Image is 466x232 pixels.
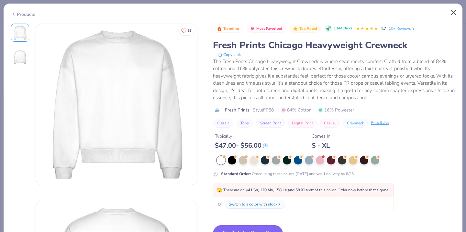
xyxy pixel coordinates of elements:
[225,107,250,113] span: Fresh Prints
[312,133,330,140] div: Comes In
[36,24,197,185] img: Front
[281,107,312,113] span: 84% Cotton
[225,200,285,209] button: Switch to a color with stock
[256,119,285,128] button: Screen Print
[250,26,255,31] img: Most Favorited sort
[229,201,277,207] div: Switch to a color with stock
[221,171,251,176] strong: Standard Order :
[178,26,194,35] button: Like
[187,29,191,32] span: 55
[371,120,389,126] div: Print Guide
[216,187,389,193] span: There are only left of this color. Order now before that's gone.
[290,25,321,33] button: Badge Button
[253,107,274,113] span: Style FP88
[215,142,268,150] div: $ 47.00 - $ 56.00
[213,58,455,101] div: The Fresh Prints Chicago Heavyweight Crewneck is where style meets comfort. Crafted from a blend ...
[213,108,222,113] img: brand logo
[221,171,355,177] div: Order using these colors [DATE] and we’ll delivery by 8/25.
[214,25,243,33] button: Badge Button
[216,51,243,58] button: copy to clipboard
[11,11,35,18] div: Products
[334,26,352,31] span: 1.6M Clicks
[389,26,416,31] a: 10+ Reviews
[12,25,28,40] img: Front
[288,119,317,128] button: Digital Print
[248,187,308,193] strong: 41 Ss, 120 Ms, 158 Ls and 58 XLs
[217,26,222,31] img: Trending sort
[299,27,317,30] span: Top Rated
[256,27,282,30] span: Most Favorited
[12,49,28,65] img: Back
[318,107,354,113] span: 16% Polyester
[216,201,222,207] span: Or
[237,119,253,128] button: Tops
[223,27,239,30] span: Trending
[356,24,378,34] div: 4.7 Stars
[216,187,222,193] span: 🫣
[215,133,268,140] div: Typically
[381,26,386,31] span: 4.7
[312,142,330,150] div: S - XL
[293,26,298,31] img: Top Rated sort
[247,25,286,33] button: Badge Button
[213,39,455,51] div: Fresh Prints Chicago Heavyweight Crewneck
[448,6,460,19] button: Close
[320,119,340,128] button: Casual
[343,119,368,128] button: Crewneck
[213,119,233,128] button: Classic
